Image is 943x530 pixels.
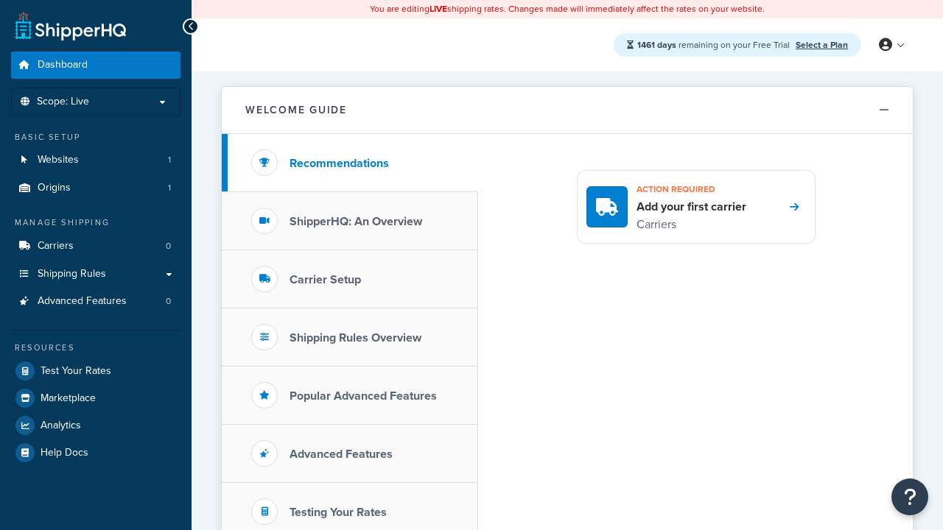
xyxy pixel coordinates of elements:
[637,38,676,52] strong: 1461 days
[11,288,180,315] a: Advanced Features0
[11,412,180,439] a: Analytics
[222,87,913,134] button: Welcome Guide
[11,52,180,79] a: Dashboard
[290,506,387,519] h3: Testing Your Rates
[41,392,96,405] span: Marketplace
[38,295,127,308] span: Advanced Features
[168,154,171,166] span: 1
[41,447,88,459] span: Help Docs
[166,295,171,308] span: 0
[290,389,437,403] h3: Popular Advanced Features
[168,182,171,194] span: 1
[290,215,422,228] h3: ShipperHQ: An Overview
[637,215,746,234] p: Carriers
[290,157,389,170] h3: Recommendations
[37,96,89,108] span: Scope: Live
[38,182,71,194] span: Origins
[11,146,180,174] li: Websites
[290,448,393,461] h3: Advanced Features
[38,268,106,280] span: Shipping Rules
[11,358,180,384] a: Test Your Rates
[11,174,180,202] li: Origins
[11,131,180,144] div: Basic Setup
[290,273,361,286] h3: Carrier Setup
[430,2,447,15] b: LIVE
[41,365,111,378] span: Test Your Rates
[11,342,180,354] div: Resources
[11,146,180,174] a: Websites1
[637,180,746,199] h3: Action required
[11,233,180,260] a: Carriers0
[11,233,180,260] li: Carriers
[38,59,88,71] span: Dashboard
[637,199,746,215] h4: Add your first carrier
[11,439,180,466] a: Help Docs
[166,240,171,252] span: 0
[38,240,74,252] span: Carriers
[245,105,347,116] h2: Welcome Guide
[11,288,180,315] li: Advanced Features
[41,420,81,432] span: Analytics
[11,216,180,229] div: Manage Shipping
[796,38,848,52] a: Select a Plan
[11,261,180,288] a: Shipping Rules
[290,331,421,344] h3: Shipping Rules Overview
[11,174,180,202] a: Origins1
[891,478,928,515] button: Open Resource Center
[11,385,180,411] a: Marketplace
[38,154,79,166] span: Websites
[637,38,792,52] span: remaining on your Free Trial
